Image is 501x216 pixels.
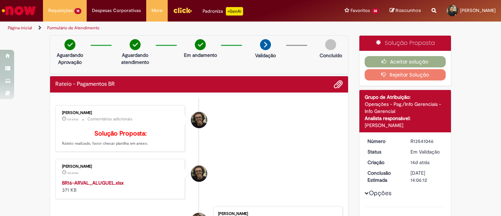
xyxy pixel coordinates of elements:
[362,138,406,145] dt: Número
[351,7,370,14] span: Favoritos
[334,80,343,89] button: Adicionar anexos
[365,69,446,80] button: Rejeitar Solução
[62,164,179,169] div: [PERSON_NAME]
[320,52,342,59] p: Concluído
[62,179,179,193] div: 371 KB
[260,39,271,50] img: arrow-next.png
[67,117,79,121] time: 25/09/2025 11:44:26
[226,7,243,16] p: +GenAi
[173,5,192,16] img: click_logo_yellow_360x200.png
[365,115,446,122] div: Analista responsável:
[362,169,406,184] dt: Conclusão Estimada
[62,111,179,115] div: [PERSON_NAME]
[365,94,446,101] div: Grupo de Atribuição:
[460,7,496,13] span: [PERSON_NAME]
[62,130,179,146] p: Rateio realizado, favor checar planilha em anexo.
[410,159,429,166] time: 16/09/2025 17:06:07
[371,8,379,14] span: 38
[396,7,421,14] span: Rascunhos
[94,130,147,138] b: Solução Proposta:
[325,39,336,50] img: img-circle-grey.png
[8,25,32,31] a: Página inicial
[191,112,207,128] div: Cleber Gressoni Rodrigues
[118,52,152,66] p: Aguardando atendimento
[410,138,443,145] div: R13541046
[410,148,443,155] div: Em Validação
[67,171,79,175] span: 6d atrás
[5,22,329,35] ul: Trilhas de página
[87,116,132,122] small: Comentários adicionais
[48,7,73,14] span: Requisições
[130,39,141,50] img: check-circle-green.png
[203,7,243,16] div: Padroniza
[410,159,429,166] span: 14d atrás
[191,166,207,182] div: Cleber Gressoni Rodrigues
[410,159,443,166] div: 16/09/2025 17:06:07
[365,56,446,67] button: Aceitar solução
[362,159,406,166] dt: Criação
[1,4,37,18] img: ServiceNow
[151,7,162,14] span: More
[74,8,81,14] span: 18
[255,52,276,59] p: Validação
[359,36,451,51] div: Solução Proposta
[195,39,206,50] img: check-circle-green.png
[410,169,443,184] div: [DATE] 14:06:12
[92,7,141,14] span: Despesas Corporativas
[365,122,446,129] div: [PERSON_NAME]
[47,25,99,31] a: Formulário de Atendimento
[184,52,217,59] p: Em andamento
[218,212,335,216] div: [PERSON_NAME]
[362,148,406,155] dt: Status
[67,117,79,121] span: 6d atrás
[62,180,124,186] a: BR16-ARVAL_ALUGUEL.xlsx
[53,52,87,66] p: Aguardando Aprovação
[390,7,421,14] a: Rascunhos
[365,101,446,115] div: Operações - Pag./Info Gerenciais - Info Gerencial
[55,81,115,88] h2: Rateio - Pagamentos BR Histórico de tíquete
[64,39,75,50] img: check-circle-green.png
